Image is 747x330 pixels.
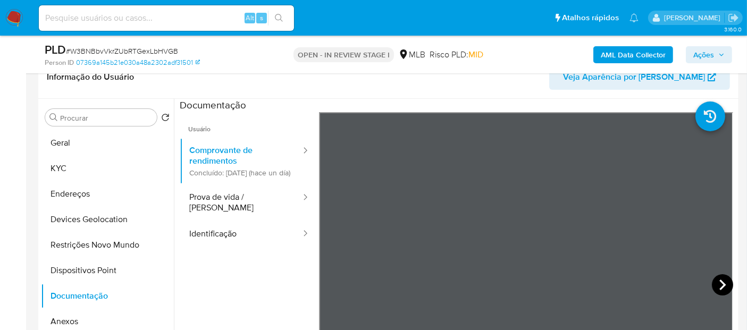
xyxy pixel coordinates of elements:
button: Devices Geolocation [41,207,174,232]
span: Alt [246,13,254,23]
input: Pesquise usuários ou casos... [39,11,294,25]
span: Atalhos rápidos [562,12,619,23]
span: 3.160.0 [724,25,742,33]
p: leticia.siqueira@mercadolivre.com [664,13,724,23]
button: Endereços [41,181,174,207]
a: Sair [728,12,739,23]
a: Notificações [630,13,639,22]
span: Veja Aparência por [PERSON_NAME] [563,64,705,90]
button: Dispositivos Point [41,258,174,283]
span: MID [468,48,483,61]
a: 07369a145b21e030a48a2302adf31501 [76,58,200,67]
button: KYC [41,156,174,181]
b: AML Data Collector [601,46,666,63]
b: PLD [45,41,66,58]
button: Geral [41,130,174,156]
button: Procurar [49,113,58,122]
h1: Informação do Usuário [47,72,134,82]
p: OPEN - IN REVIEW STAGE I [293,47,394,62]
button: Veja Aparência por [PERSON_NAME] [549,64,730,90]
input: Procurar [60,113,153,123]
span: # W3BNBbvVkrZUbRTGexLbHVGB [66,46,178,56]
button: AML Data Collector [593,46,673,63]
button: Documentação [41,283,174,309]
span: s [260,13,263,23]
button: search-icon [268,11,290,26]
b: Person ID [45,58,74,67]
div: MLB [398,49,425,61]
span: Ações [693,46,714,63]
button: Ações [686,46,732,63]
button: Restrições Novo Mundo [41,232,174,258]
span: Risco PLD: [430,49,483,61]
button: Retornar ao pedido padrão [161,113,170,125]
